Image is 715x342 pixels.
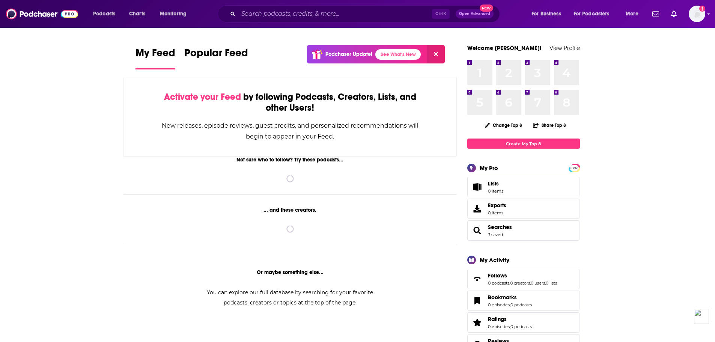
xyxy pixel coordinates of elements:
a: 0 podcasts [510,302,532,307]
span: PRO [570,165,579,171]
div: My Pro [480,164,498,172]
a: PRO [570,165,579,170]
a: See What's New [375,49,421,60]
a: Searches [470,225,485,236]
a: 0 podcasts [488,280,509,286]
button: open menu [155,8,196,20]
span: Follows [488,272,507,279]
a: Welcome [PERSON_NAME]! [467,44,542,51]
a: Exports [467,199,580,219]
div: by following Podcasts, Creators, Lists, and other Users! [161,92,419,113]
span: Popular Feed [184,47,248,64]
span: Lists [488,180,503,187]
img: User Profile [689,6,705,22]
button: Share Top 8 [533,118,566,133]
a: Bookmarks [488,294,532,301]
span: For Business [531,9,561,19]
span: Ctrl K [432,9,450,19]
svg: Add a profile image [699,6,705,12]
a: 0 episodes [488,324,510,329]
span: Exports [470,203,485,214]
span: Ratings [467,312,580,333]
a: 0 creators [510,280,530,286]
button: open menu [569,8,620,20]
span: Exports [488,202,506,209]
img: Podchaser - Follow, Share and Rate Podcasts [6,7,78,21]
span: Monitoring [160,9,187,19]
button: Open AdvancedNew [456,9,494,18]
div: Not sure who to follow? Try these podcasts... [123,157,457,163]
a: Charts [124,8,150,20]
span: Podcasts [93,9,115,19]
span: , [545,280,546,286]
a: Ratings [470,317,485,328]
a: Popular Feed [184,47,248,69]
div: My Activity [480,256,509,264]
button: Show profile menu [689,6,705,22]
span: Lists [488,180,499,187]
a: Ratings [488,316,532,322]
div: ... and these creators. [123,207,457,213]
button: open menu [526,8,570,20]
a: Follows [488,272,557,279]
span: Searches [467,220,580,241]
a: Lists [467,177,580,197]
button: Change Top 8 [480,121,527,130]
span: Lists [470,182,485,192]
a: Follows [470,274,485,284]
button: open menu [620,8,648,20]
a: 0 episodes [488,302,510,307]
button: open menu [88,8,125,20]
span: My Feed [135,47,175,64]
span: Ratings [488,316,507,322]
span: Charts [129,9,145,19]
span: , [530,280,531,286]
span: Logged in as kelsey.marrujo [689,6,705,22]
div: Or maybe something else... [123,269,457,276]
input: Search podcasts, credits, & more... [238,8,432,20]
div: New releases, episode reviews, guest credits, and personalized recommendations will begin to appe... [161,120,419,142]
span: 0 items [488,188,503,194]
span: Open Advanced [459,12,490,16]
a: Searches [488,224,512,231]
span: Bookmarks [467,291,580,311]
span: For Podcasters [574,9,610,19]
a: 0 lists [546,280,557,286]
span: , [509,280,510,286]
a: Bookmarks [470,295,485,306]
a: Show notifications dropdown [649,8,662,20]
div: Search podcasts, credits, & more... [225,5,507,23]
span: 0 items [488,210,506,215]
a: 3 saved [488,232,503,237]
span: Bookmarks [488,294,517,301]
a: View Profile [549,44,580,51]
span: New [480,5,493,12]
p: Podchaser Update! [325,51,372,57]
div: You can explore our full database by searching for your favorite podcasts, creators or topics at ... [198,288,382,308]
span: Activate your Feed [164,91,241,102]
a: My Feed [135,47,175,69]
a: 0 podcasts [510,324,532,329]
span: Follows [467,269,580,289]
a: Create My Top 8 [467,139,580,149]
span: More [626,9,638,19]
a: Show notifications dropdown [668,8,680,20]
a: 0 users [531,280,545,286]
